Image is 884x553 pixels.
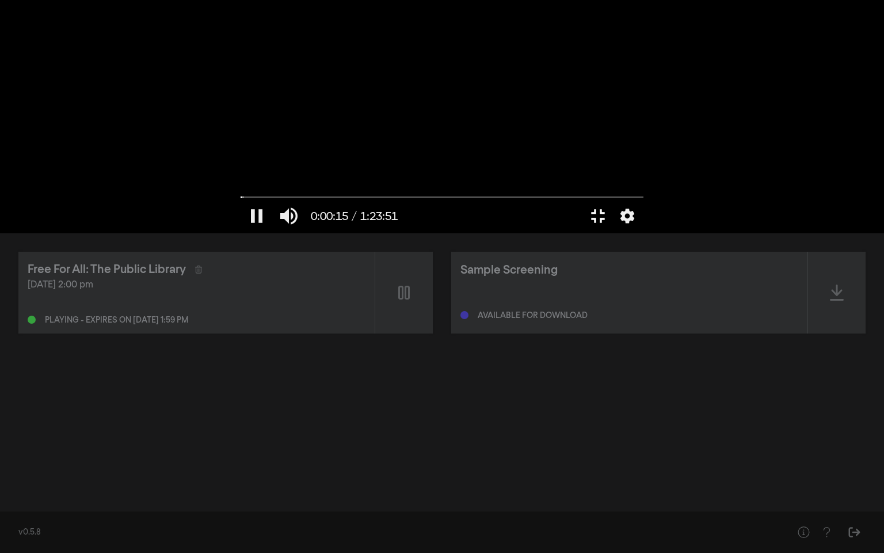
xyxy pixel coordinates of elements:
div: Available for download [478,312,588,320]
button: 0:00:15 / 1:23:51 [305,199,403,233]
div: Free For All: The Public Library [28,261,186,278]
div: Playing - expires on [DATE] 1:59 pm [45,316,188,324]
button: Mute [273,199,305,233]
button: Help [815,521,838,544]
button: Sign Out [843,521,866,544]
button: Exit full screen [582,199,614,233]
div: [DATE] 2:00 pm [28,278,365,292]
button: Help [792,521,815,544]
button: Pause [241,199,273,233]
div: Sample Screening [460,262,558,279]
div: v0.5.8 [18,527,769,539]
button: More settings [614,199,641,233]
